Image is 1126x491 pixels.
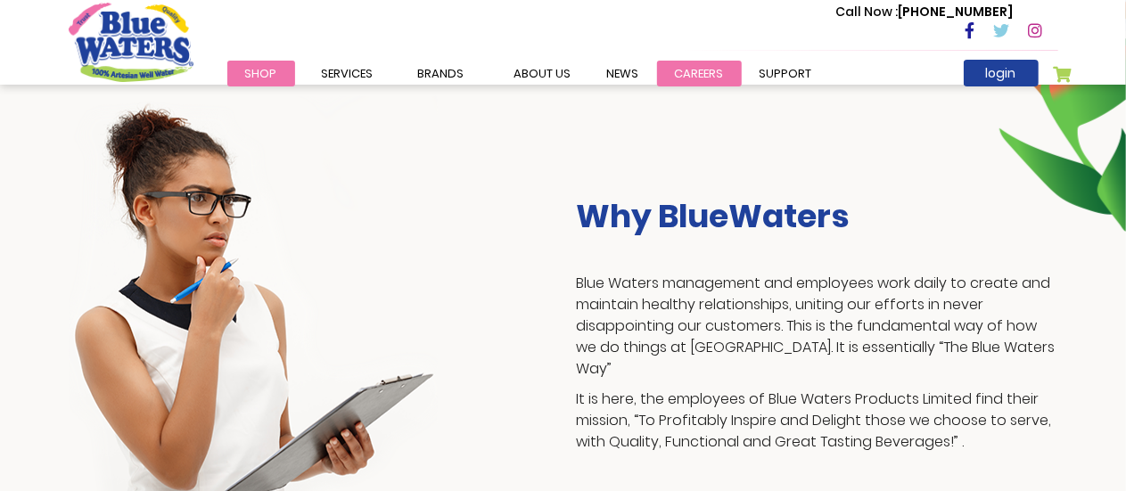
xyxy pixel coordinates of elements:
[836,3,1014,21] p: [PHONE_NUMBER]
[836,3,899,20] span: Call Now :
[577,389,1058,453] p: It is here, the employees of Blue Waters Products Limited find their mission, “To Profitably Insp...
[742,61,830,86] a: support
[497,61,589,86] a: about us
[69,3,193,81] a: store logo
[964,60,1039,86] a: login
[577,273,1058,380] p: Blue Waters management and employees work daily to create and maintain healthy relationships, uni...
[245,65,277,82] span: Shop
[418,65,464,82] span: Brands
[322,65,374,82] span: Services
[589,61,657,86] a: News
[577,197,1058,235] h3: Why BlueWaters
[657,61,742,86] a: careers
